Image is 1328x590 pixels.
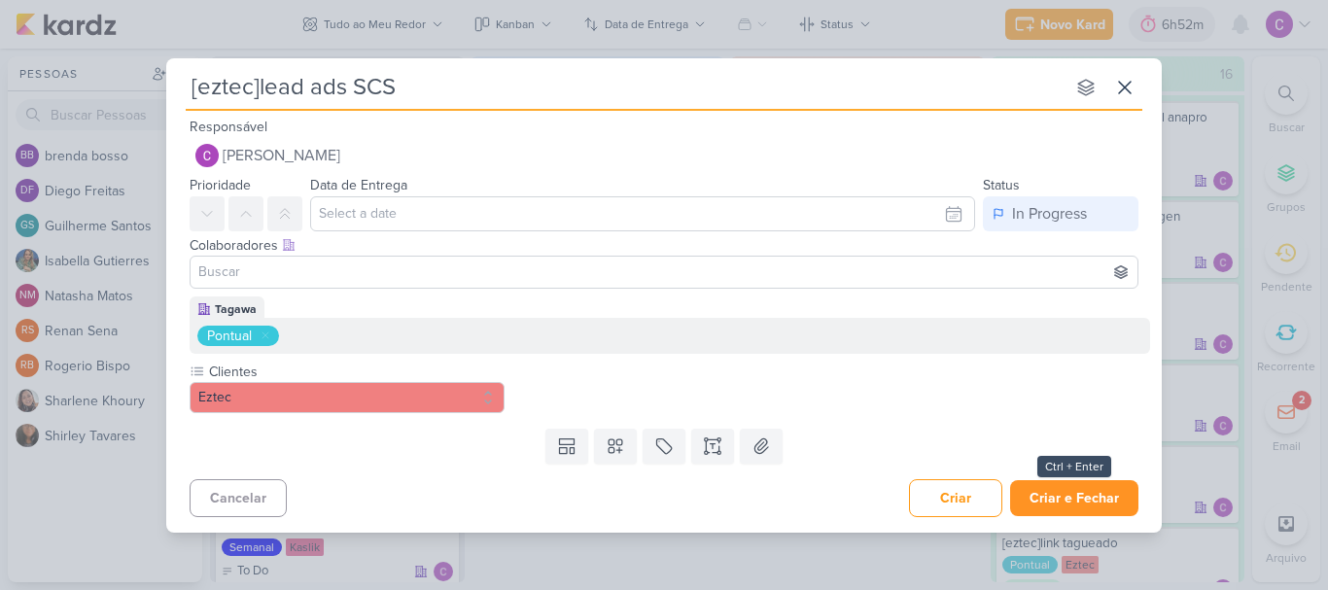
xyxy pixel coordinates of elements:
[1012,202,1087,226] div: In Progress
[223,144,340,167] span: [PERSON_NAME]
[207,362,505,382] label: Clientes
[909,479,1002,517] button: Criar
[190,119,267,135] label: Responsável
[310,177,407,193] label: Data de Entrega
[1037,456,1111,477] div: Ctrl + Enter
[983,177,1020,193] label: Status
[190,382,505,413] button: Eztec
[186,70,1065,105] input: Kard Sem Título
[190,235,1138,256] div: Colaboradores
[190,138,1138,173] button: [PERSON_NAME]
[983,196,1138,231] button: In Progress
[195,144,219,167] img: Carlos Lima
[194,260,1134,284] input: Buscar
[1010,480,1138,516] button: Criar e Fechar
[190,479,287,517] button: Cancelar
[310,196,975,231] input: Select a date
[190,177,251,193] label: Prioridade
[207,326,252,346] div: Pontual
[215,300,257,318] div: Tagawa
